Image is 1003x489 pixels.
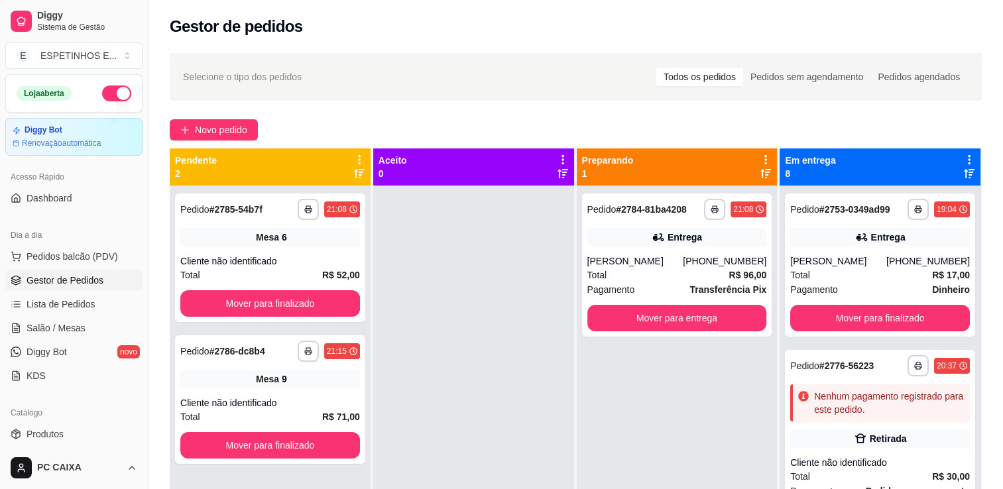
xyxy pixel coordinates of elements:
a: Gestor de Pedidos [5,270,143,291]
div: 6 [282,231,287,244]
p: 2 [175,167,217,180]
strong: R$ 71,00 [322,411,360,422]
span: Salão / Mesas [27,321,86,335]
div: Cliente não identificado [180,396,360,409]
button: Mover para finalizado [180,290,360,317]
span: plus [180,125,190,135]
a: Dashboard [5,188,143,209]
strong: # 2776-56223 [819,360,874,371]
span: Mesa [256,231,279,244]
h2: Gestor de pedidos [170,16,303,37]
div: 21:08 [733,204,753,215]
div: [PHONE_NUMBER] [683,254,766,268]
span: Pedido [180,204,209,215]
span: E [17,49,30,62]
p: 8 [785,167,835,180]
div: Pedidos agendados [870,68,967,86]
span: Dashboard [27,191,72,205]
span: Total [790,268,810,282]
div: ESPETINHOS E ... [40,49,117,62]
button: Novo pedido [170,119,258,140]
span: Pedido [587,204,617,215]
span: Mesa [256,372,279,386]
strong: # 2784-81ba4208 [616,204,687,215]
span: Total [180,268,200,282]
strong: Dinheiro [932,284,970,295]
span: Diggy [37,10,137,22]
button: Pedidos balcão (PDV) [5,246,143,267]
p: Preparando [582,154,634,167]
div: Catálogo [5,402,143,423]
div: 20:37 [937,360,957,371]
span: Total [180,409,200,424]
span: PC CAIXA [37,462,121,474]
p: 0 [379,167,407,180]
strong: R$ 30,00 [932,471,970,482]
span: Pedido [180,346,209,356]
span: KDS [27,369,46,382]
button: Mover para finalizado [790,305,970,331]
button: Mover para finalizado [180,432,360,459]
button: Select a team [5,42,143,69]
div: 9 [282,372,287,386]
div: 21:08 [327,204,347,215]
p: Em entrega [785,154,835,167]
div: [PHONE_NUMBER] [886,254,970,268]
div: 21:15 [327,346,347,356]
strong: R$ 17,00 [932,270,970,280]
span: Total [790,469,810,484]
article: Renovação automática [22,138,101,148]
strong: R$ 52,00 [322,270,360,280]
a: Diggy Botnovo [5,341,143,362]
p: Aceito [379,154,407,167]
div: Todos os pedidos [656,68,743,86]
span: Total [587,268,607,282]
div: Pedidos sem agendamento [743,68,870,86]
div: Dia a dia [5,225,143,246]
div: Retirada [870,432,907,445]
span: Diggy Bot [27,345,67,358]
p: Pendente [175,154,217,167]
p: 1 [582,167,634,180]
div: Entrega [668,231,702,244]
span: Selecione o tipo dos pedidos [183,70,302,84]
span: Pedido [790,360,819,371]
div: 19:04 [937,204,957,215]
a: Produtos [5,423,143,445]
span: Pedido [790,204,819,215]
a: KDS [5,365,143,386]
strong: # 2786-dc8b4 [209,346,265,356]
span: Sistema de Gestão [37,22,137,32]
span: Produtos [27,427,64,441]
strong: # 2785-54b7f [209,204,263,215]
div: Cliente não identificado [180,254,360,268]
span: Pagamento [587,282,635,297]
span: Novo pedido [195,123,247,137]
span: Pedidos balcão (PDV) [27,250,118,263]
div: Loja aberta [17,86,72,101]
span: Lista de Pedidos [27,298,95,311]
button: Alterar Status [102,85,131,101]
div: Acesso Rápido [5,166,143,188]
a: Salão / Mesas [5,317,143,339]
div: [PERSON_NAME] [587,254,683,268]
strong: Transferência Pix [689,284,766,295]
article: Diggy Bot [25,125,62,135]
div: Cliente não identificado [790,456,970,469]
a: Diggy BotRenovaçãoautomática [5,118,143,156]
div: Entrega [871,231,906,244]
strong: # 2753-0349ad99 [819,204,890,215]
strong: R$ 96,00 [729,270,766,280]
a: DiggySistema de Gestão [5,5,143,37]
span: Pagamento [790,282,838,297]
div: [PERSON_NAME] [790,254,886,268]
a: Lista de Pedidos [5,294,143,315]
span: Gestor de Pedidos [27,274,103,287]
div: Nenhum pagamento registrado para este pedido. [814,390,965,416]
button: Mover para entrega [587,305,767,331]
button: PC CAIXA [5,452,143,484]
